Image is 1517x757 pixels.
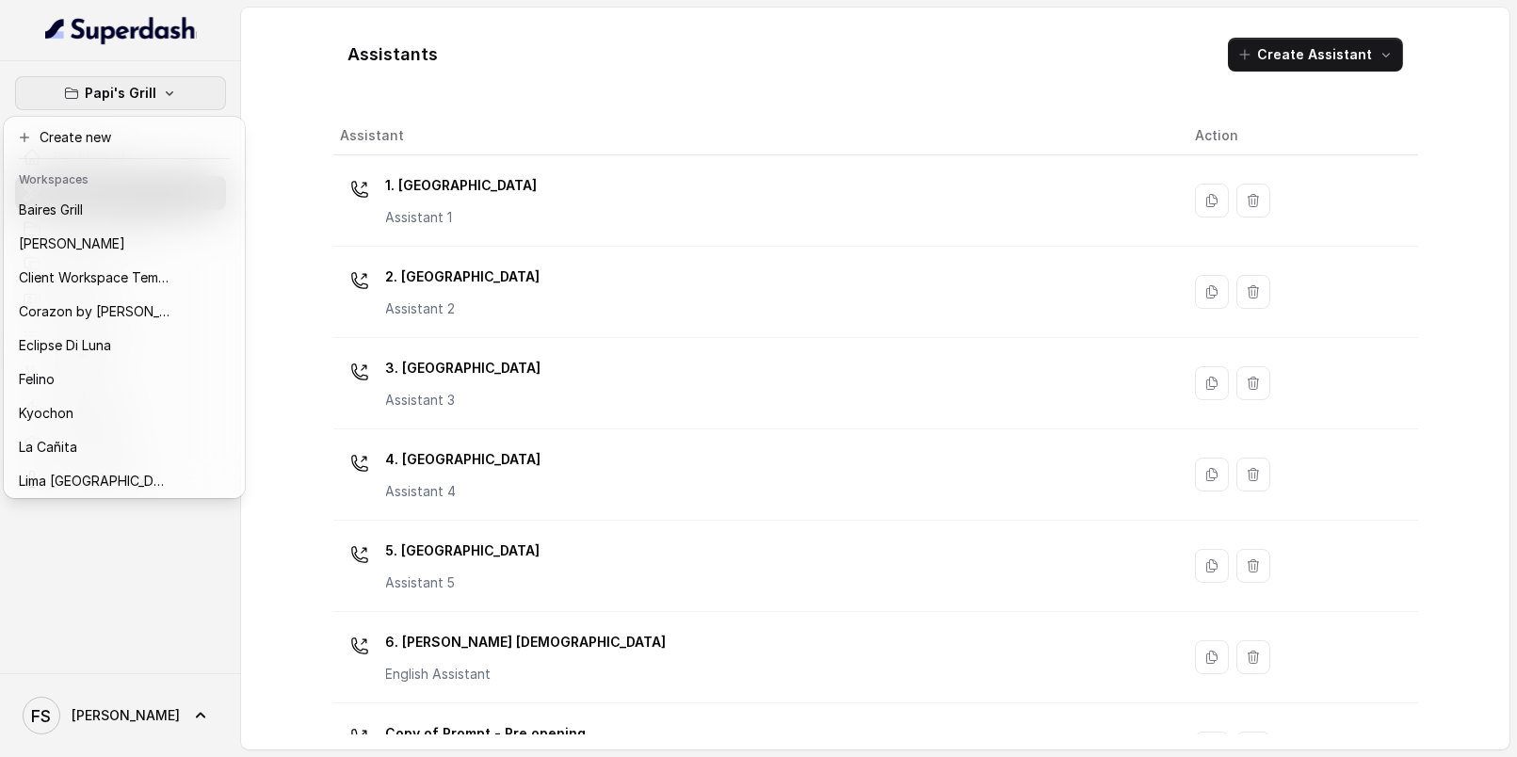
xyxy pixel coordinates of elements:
[19,300,169,323] p: Corazon by [PERSON_NAME]
[15,76,226,110] button: Papi's Grill
[19,436,77,459] p: La Cañita
[19,334,111,357] p: Eclipse Di Luna
[19,199,83,221] p: Baires Grill
[85,82,156,105] p: Papi's Grill
[8,163,241,193] header: Workspaces
[19,233,125,255] p: [PERSON_NAME]
[19,402,73,425] p: Kyochon
[19,470,169,492] p: Lima [GEOGRAPHIC_DATA]
[4,117,245,498] div: Papi's Grill
[8,121,241,154] button: Create new
[19,368,55,391] p: Felino
[19,266,169,289] p: Client Workspace Template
